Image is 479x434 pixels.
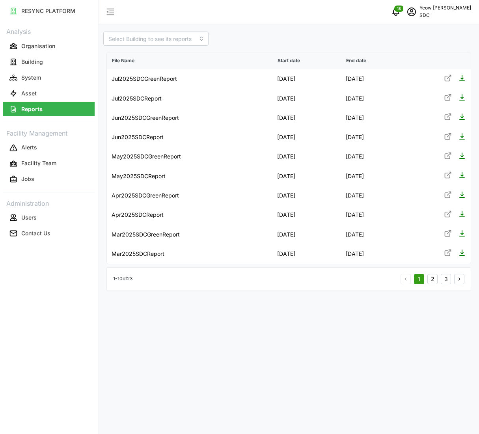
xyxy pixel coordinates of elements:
[112,95,162,102] p: Jul2025SDCReport
[112,172,166,180] p: May2025SDCReport
[388,4,404,20] button: notifications
[346,211,400,219] p: [DATE]
[3,70,95,86] a: System
[397,6,401,11] span: 18
[277,133,336,141] p: [DATE]
[277,75,336,83] p: [DATE]
[346,153,400,160] p: [DATE]
[277,250,336,258] p: [DATE]
[3,25,95,37] p: Analysis
[112,153,181,160] p: May2025SDCGreenReport
[3,39,95,53] button: Organisation
[404,4,419,20] button: schedule
[112,192,179,199] p: Apr2025SDCGreenReport
[277,231,336,238] p: [DATE]
[277,172,336,180] p: [DATE]
[21,42,55,50] p: Organisation
[21,105,43,113] p: Reports
[21,58,43,66] p: Building
[346,75,400,83] p: [DATE]
[3,226,95,240] button: Contact Us
[3,54,95,70] a: Building
[3,140,95,156] a: Alerts
[277,153,336,160] p: [DATE]
[341,53,404,69] p: End date
[346,250,400,258] p: [DATE]
[3,71,95,85] button: System
[346,133,400,141] p: [DATE]
[21,159,56,167] p: Facility Team
[3,171,95,187] a: Jobs
[346,114,400,122] p: [DATE]
[112,133,164,141] p: Jun2025SDCReport
[3,225,95,241] a: Contact Us
[277,192,336,199] p: [DATE]
[112,114,179,122] p: Jun2025SDCGreenReport
[3,38,95,54] a: Organisation
[3,86,95,101] button: Asset
[273,53,341,69] p: Start date
[21,74,41,82] p: System
[113,275,132,283] p: 1 - 10 of 23
[3,3,95,19] a: RESYNC PLATFORM
[3,102,95,116] button: Reports
[3,127,95,138] p: Facility Management
[419,4,471,12] p: Yeow [PERSON_NAME]
[112,250,164,258] p: Mar2025SDCReport
[21,7,75,15] p: RESYNC PLATFORM
[3,101,95,117] a: Reports
[346,95,400,102] p: [DATE]
[112,211,164,219] p: Apr2025SDCReport
[414,274,424,284] button: 1
[277,95,336,102] p: [DATE]
[107,53,272,69] p: File Name
[427,274,438,284] button: 2
[3,156,95,171] button: Facility Team
[21,143,37,151] p: Alerts
[3,197,95,209] p: Administration
[103,32,209,46] input: Select Building to see its reports
[346,172,400,180] p: [DATE]
[3,141,95,155] button: Alerts
[3,55,95,69] button: Building
[112,231,180,238] p: Mar2025SDCGreenReport
[277,114,336,122] p: [DATE]
[3,172,95,186] button: Jobs
[21,214,37,222] p: Users
[3,4,95,18] button: RESYNC PLATFORM
[3,210,95,225] button: Users
[21,229,50,237] p: Contact Us
[3,86,95,101] a: Asset
[21,89,37,97] p: Asset
[441,274,451,284] button: 3
[346,231,400,238] p: [DATE]
[277,211,336,219] p: [DATE]
[21,175,34,183] p: Jobs
[112,75,177,83] p: Jul2025SDCGreenReport
[419,12,471,19] p: SDC
[346,192,400,199] p: [DATE]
